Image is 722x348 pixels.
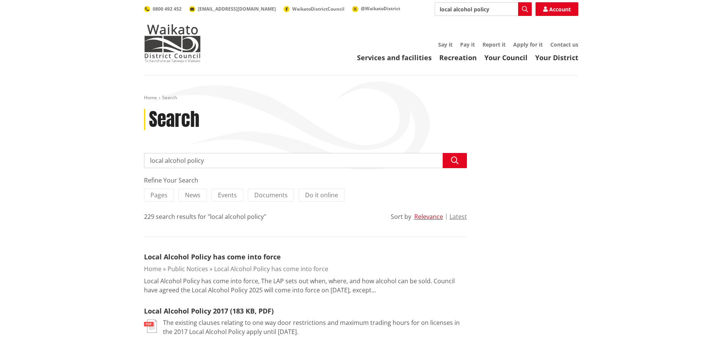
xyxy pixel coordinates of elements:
h1: Search [149,109,199,131]
span: @WaikatoDistrict [361,5,400,12]
p: The existing clauses relating to one way door restrictions and maximum trading hours for on licen... [163,318,467,336]
a: Home [144,265,161,273]
div: 229 search results for "local alcohol policy" [144,212,266,221]
a: WaikatoDistrictCouncil [283,6,345,12]
span: Documents [254,191,288,199]
p: Local Alcohol Policy has come into force, The LAP sets out when, where, and how alcohol can be so... [144,276,467,295]
div: Refine Your Search [144,176,467,185]
button: Latest [449,213,467,220]
a: Your District [535,53,578,62]
a: Local Alcohol Policy has come into force [214,265,328,273]
a: Apply for it [513,41,543,48]
span: Search [162,94,177,101]
a: Local Alcohol Policy 2017 (183 KB, PDF) [144,306,274,315]
input: Search input [435,2,532,16]
a: Report it [482,41,506,48]
a: Contact us [550,41,578,48]
a: Pay it [460,41,475,48]
span: [EMAIL_ADDRESS][DOMAIN_NAME] [198,6,276,12]
a: 0800 492 452 [144,6,182,12]
a: Your Council [484,53,528,62]
a: Local Alcohol Policy has come into force [144,252,281,261]
span: WaikatoDistrictCouncil [292,6,345,12]
span: Events [218,191,237,199]
button: Relevance [414,213,443,220]
a: Account [536,2,578,16]
a: Services and facilities [357,53,432,62]
div: Sort by [391,212,411,221]
img: document-pdf.svg [144,320,157,333]
a: Recreation [439,53,477,62]
input: Search input [144,153,467,168]
a: Public Notices [168,265,208,273]
nav: breadcrumb [144,95,578,101]
a: [EMAIL_ADDRESS][DOMAIN_NAME] [189,6,276,12]
a: Say it [438,41,453,48]
img: Waikato District Council - Te Kaunihera aa Takiwaa o Waikato [144,24,201,62]
span: News [185,191,200,199]
span: 0800 492 452 [153,6,182,12]
span: Pages [150,191,168,199]
span: Do it online [305,191,338,199]
a: Home [144,94,157,101]
a: @WaikatoDistrict [352,5,400,12]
